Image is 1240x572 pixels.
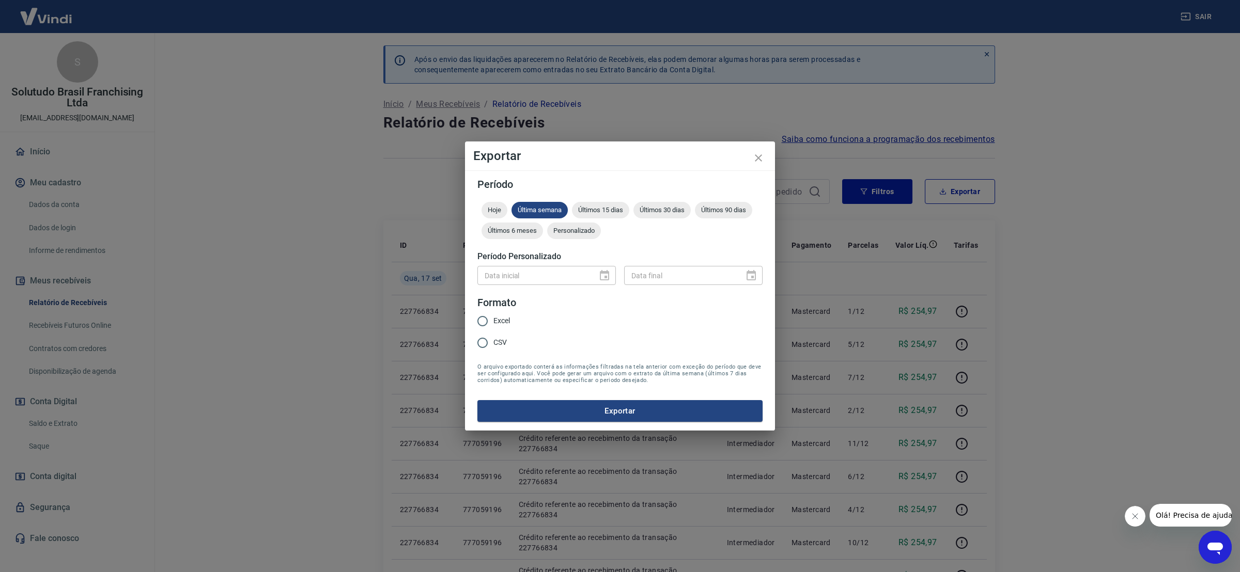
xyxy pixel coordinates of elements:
input: DD/MM/YYYY [624,266,737,285]
iframe: Mensagem da empresa [1150,504,1232,527]
h4: Exportar [473,150,767,162]
button: Exportar [477,400,763,422]
iframe: Fechar mensagem [1125,506,1145,527]
span: Excel [493,315,510,326]
span: Últimos 6 meses [482,227,543,234]
span: Personalizado [547,227,601,234]
div: Última semana [512,202,568,218]
div: Últimos 30 dias [633,202,691,218]
h5: Período [477,179,763,189]
span: O arquivo exportado conterá as informações filtradas na tela anterior com exceção do período que ... [477,363,763,384]
input: DD/MM/YYYY [477,266,590,285]
span: Últimos 30 dias [633,206,691,214]
span: Hoje [482,206,507,214]
div: Últimos 6 meses [482,223,543,239]
span: Últimos 90 dias [695,206,752,214]
span: Últimos 15 dias [572,206,629,214]
iframe: Botão para abrir a janela de mensagens [1199,531,1232,564]
div: Últimos 90 dias [695,202,752,218]
button: close [746,146,771,170]
div: Últimos 15 dias [572,202,629,218]
legend: Formato [477,295,516,310]
h5: Período Personalizado [477,251,763,262]
span: CSV [493,337,507,348]
span: Olá! Precisa de ajuda? [6,7,87,15]
span: Última semana [512,206,568,214]
div: Hoje [482,202,507,218]
div: Personalizado [547,223,601,239]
